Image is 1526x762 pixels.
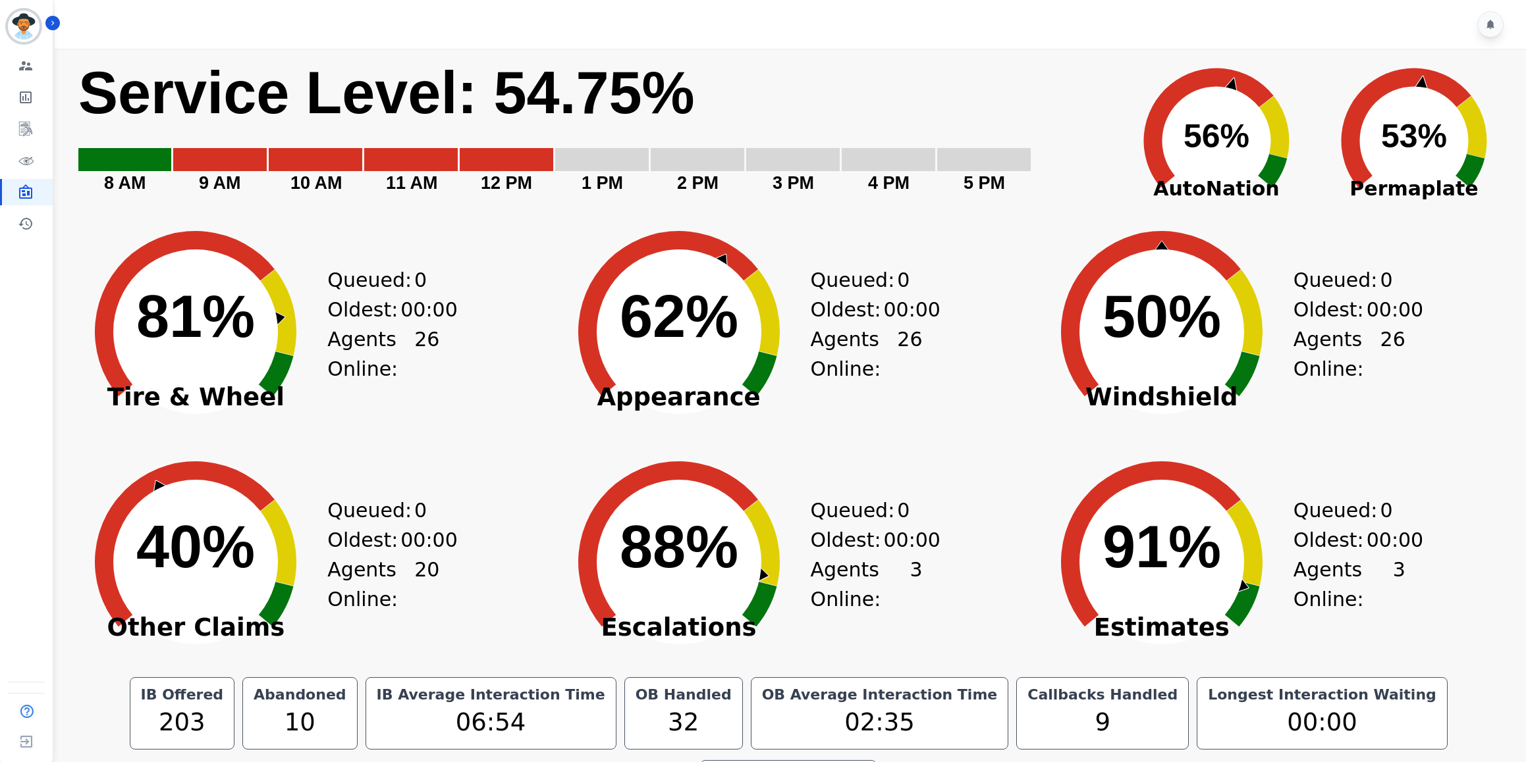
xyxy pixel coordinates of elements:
[64,621,327,634] span: Other Claims
[400,295,457,324] span: 00:00
[633,704,734,741] div: 32
[136,514,255,580] text: 40%
[374,704,608,741] div: 06:54
[1294,265,1392,295] div: Queued:
[811,555,923,614] div: Agents Online:
[884,525,940,555] span: 00:00
[251,686,348,704] div: Abandoned
[400,525,457,555] span: 00:00
[1294,525,1392,555] div: Oldest:
[104,173,146,193] text: 8 AM
[811,324,923,384] div: Agents Online:
[327,525,426,555] div: Oldest:
[414,555,439,614] span: 20
[1103,284,1221,349] text: 50%
[547,391,811,404] span: Appearance
[884,295,940,324] span: 00:00
[1380,324,1405,384] span: 26
[1381,118,1447,155] text: 53%
[64,391,327,404] span: Tire & Wheel
[1118,174,1315,203] span: AutoNation
[77,57,1110,205] svg: Service Level: 0%
[1030,391,1294,404] span: Windshield
[1030,621,1294,634] span: Estimates
[620,514,738,580] text: 88%
[910,555,922,614] span: 3
[773,173,814,193] text: 3 PM
[897,265,910,295] span: 0
[547,621,811,634] span: Escalations
[964,173,1005,193] text: 5 PM
[1103,514,1221,580] text: 91%
[1393,555,1405,614] span: 3
[251,704,348,741] div: 10
[327,295,426,324] div: Oldest:
[811,265,910,295] div: Queued:
[897,324,922,384] span: 26
[414,495,427,525] span: 0
[327,495,426,525] div: Queued:
[1025,686,1180,704] div: Callbacks Handled
[633,686,734,704] div: OB Handled
[1294,295,1392,324] div: Oldest:
[1294,495,1392,525] div: Queued:
[811,525,910,555] div: Oldest:
[138,704,227,741] div: 203
[1367,525,1423,555] span: 00:00
[199,173,241,193] text: 9 AM
[620,284,738,349] text: 62%
[1205,686,1439,704] div: Longest Interaction Waiting
[868,173,910,193] text: 4 PM
[1380,495,1392,525] span: 0
[897,495,910,525] span: 0
[327,324,439,384] div: Agents Online:
[414,265,427,295] span: 0
[290,173,342,193] text: 10 AM
[811,495,910,525] div: Queued:
[136,284,255,349] text: 81%
[1294,555,1405,614] div: Agents Online:
[1025,704,1180,741] div: 9
[1380,265,1392,295] span: 0
[759,704,1000,741] div: 02:35
[8,11,40,42] img: Bordered avatar
[386,173,438,193] text: 11 AM
[481,173,532,193] text: 12 PM
[677,173,719,193] text: 2 PM
[1315,174,1513,203] span: Permaplate
[414,324,439,384] span: 26
[138,686,227,704] div: IB Offered
[1205,704,1439,741] div: 00:00
[1294,324,1405,384] div: Agents Online:
[759,686,1000,704] div: OB Average Interaction Time
[811,295,910,324] div: Oldest:
[78,60,695,126] text: Service Level: 54.75%
[327,265,426,295] div: Queued:
[1184,118,1249,155] text: 56%
[374,686,608,704] div: IB Average Interaction Time
[327,555,439,614] div: Agents Online:
[582,173,623,193] text: 1 PM
[1367,295,1423,324] span: 00:00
